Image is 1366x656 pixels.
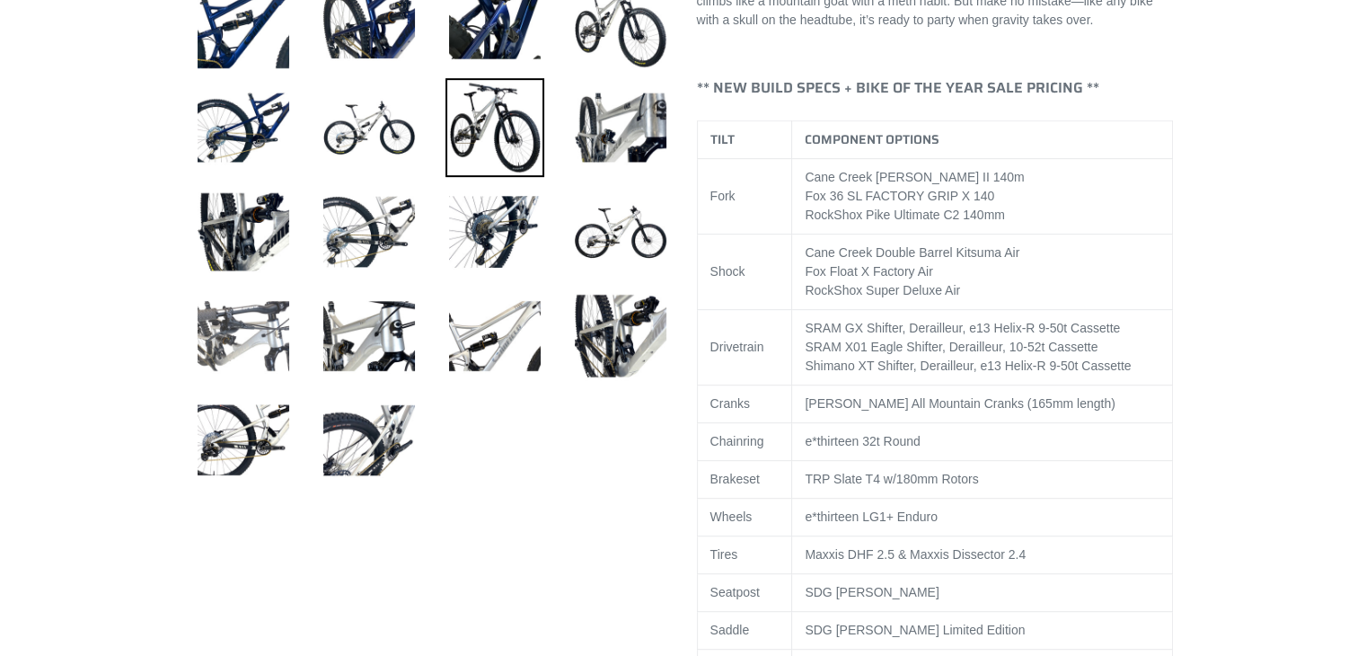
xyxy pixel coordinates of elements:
img: Load image into Gallery viewer, TILT - Complete Bike [445,287,544,386]
td: SDG [PERSON_NAME] [792,574,1172,612]
td: [PERSON_NAME] All Mountain Cranks (165mm length) [792,386,1172,423]
td: Chainring [697,423,792,461]
td: Tires [697,536,792,574]
img: Load image into Gallery viewer, TILT - Complete Bike [320,287,419,386]
td: Saddle [697,612,792,650]
img: Load image into Gallery viewer, TILT - Complete Bike [194,287,293,386]
td: SRAM GX Shifter, Derailleur, e13 Helix-R 9-50t Cassette SRAM X01 Eagle Shifter, Derailleur, 10-52... [792,310,1172,386]
img: Load image into Gallery viewer, TILT - Complete Bike [445,182,544,281]
td: TRP Slate T4 w/180mm Rotors [792,461,1172,499]
td: e*thirteen 32t Round [792,423,1172,461]
h4: ** NEW BUILD SPECS + BIKE OF THE YEAR SALE PRICING ** [697,79,1173,96]
td: Cane Creek Double Barrel Kitsuma Air Fox Float X Factory Air RockShox Super Deluxe Air [792,235,1172,310]
img: Load image into Gallery viewer, TILT - Complete Bike [194,391,293,490]
img: Load image into Gallery viewer, TILT - Complete Bike [571,78,670,177]
img: Load image into Gallery viewer, TILT - Complete Bike [194,78,293,177]
td: SDG [PERSON_NAME] Limited Edition [792,612,1172,650]
td: Shock [697,235,792,310]
img: Load image into Gallery viewer, TILT - Complete Bike [571,287,670,386]
img: Load image into Gallery viewer, TILT - Complete Bike [320,182,419,281]
img: Load image into Gallery viewer, TILT - Complete Bike [194,182,293,281]
img: Load image into Gallery viewer, TILT - Complete Bike [320,78,419,177]
img: Load image into Gallery viewer, TILT - Complete Bike [445,78,544,177]
td: e*thirteen LG1+ Enduro [792,499,1172,536]
img: Load image into Gallery viewer, TILT - Complete Bike [571,182,670,281]
img: Load image into Gallery viewer, TILT - Complete Bike [320,391,419,490]
td: Fork [697,159,792,235]
td: Brakeset [697,461,792,499]
td: Wheels [697,499,792,536]
td: Cane Creek [PERSON_NAME] II 140m Fox 36 SL FACTORY GRIP X 140 RockShox Pike Ultimate C2 140mm [792,159,1172,235]
td: Cranks [697,386,792,423]
th: COMPONENT OPTIONS [792,121,1172,159]
td: Maxxis DHF 2.5 & Maxxis Dissector 2.4 [792,536,1172,574]
th: TILT [697,121,792,159]
td: Drivetrain [697,310,792,386]
td: Seatpost [697,574,792,612]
